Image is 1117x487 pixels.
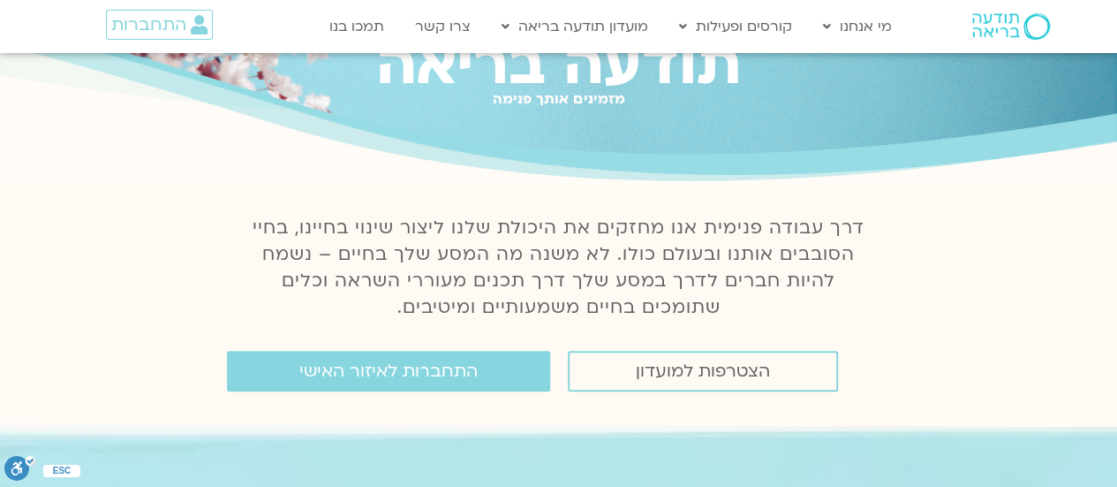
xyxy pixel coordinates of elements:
[670,10,801,43] a: קורסים ופעילות
[406,10,479,43] a: צרו קשר
[111,15,186,34] span: התחברות
[493,10,657,43] a: מועדון תודעה בריאה
[568,351,838,392] a: הצטרפות למועדון
[243,215,875,321] p: דרך עבודה פנימית אנו מחזקים את היכולת שלנו ליצור שינוי בחיינו, בחיי הסובבים אותנו ובעולם כולו. לא...
[106,10,213,40] a: התחברות
[636,361,770,381] span: הצטרפות למועדון
[321,10,393,43] a: תמכו בנו
[972,13,1050,40] img: תודעה בריאה
[814,10,901,43] a: מי אנחנו
[227,351,550,392] a: התחברות לאיזור האישי
[299,361,478,381] span: התחברות לאיזור האישי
